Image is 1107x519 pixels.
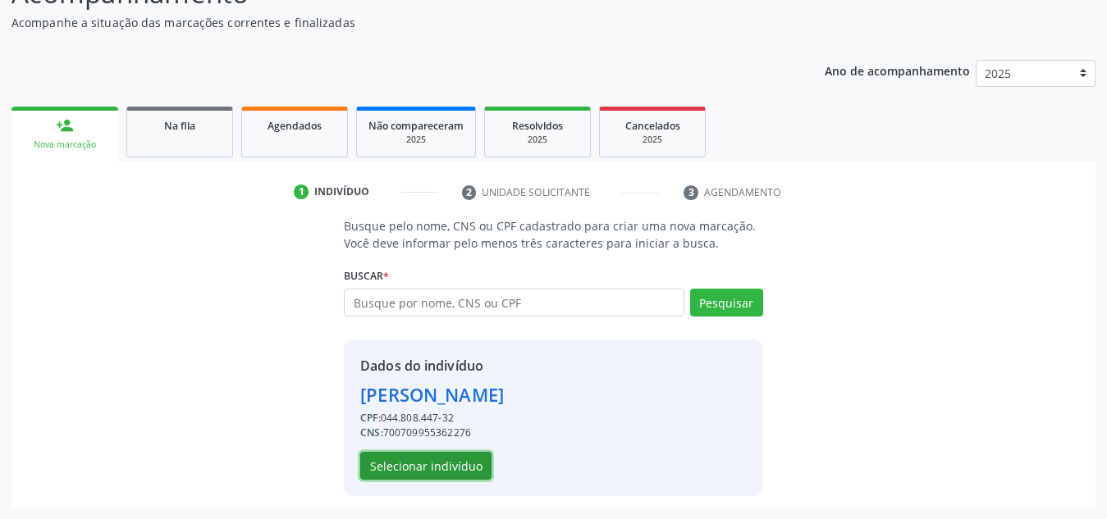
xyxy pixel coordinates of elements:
[294,184,309,199] div: 1
[23,139,107,151] div: Nova marcação
[690,289,763,316] button: Pesquisar
[625,119,680,133] span: Cancelados
[825,60,970,80] p: Ano de acompanhamento
[344,217,763,252] p: Busque pelo nome, CNS ou CPF cadastrado para criar uma nova marcação. Você deve informar pelo men...
[164,119,195,133] span: Na fila
[360,452,492,480] button: Selecionar indivíduo
[611,134,693,146] div: 2025
[368,119,464,133] span: Não compareceram
[496,134,579,146] div: 2025
[512,119,563,133] span: Resolvidos
[360,411,381,425] span: CPF:
[360,411,504,426] div: 044.808.447-32
[368,134,464,146] div: 2025
[344,289,684,316] input: Busque por nome, CNS ou CPF
[360,426,383,439] span: CNS:
[344,263,389,289] label: Buscar
[360,426,504,440] div: 700709955362276
[360,356,504,376] div: Dados do indivíduo
[360,381,504,408] div: [PERSON_NAME]
[268,119,322,133] span: Agendados
[11,14,771,31] p: Acompanhe a situação das marcações correntes e finalizadas
[56,116,74,134] div: person_add
[314,184,369,199] div: Indivíduo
